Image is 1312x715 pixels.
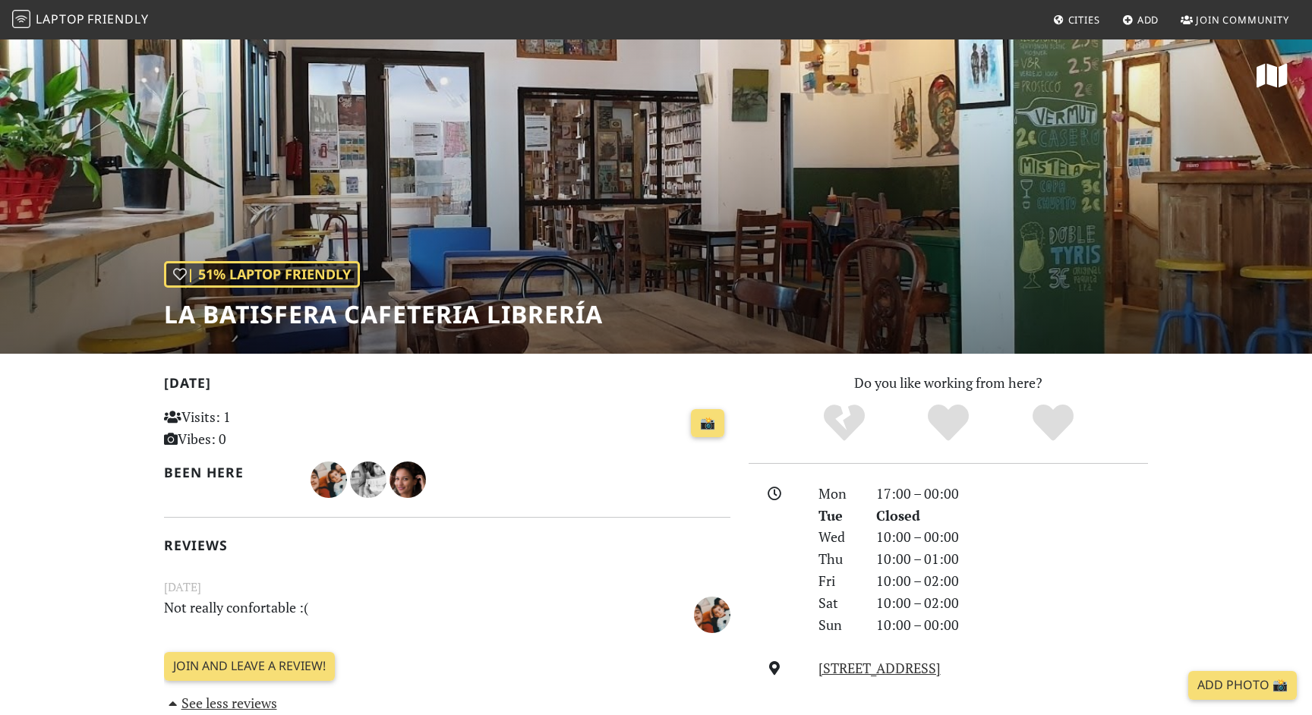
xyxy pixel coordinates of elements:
[164,300,603,329] h1: La Batisfera Cafeteria Librería
[867,505,1157,527] div: Closed
[1116,6,1165,33] a: Add
[867,614,1157,636] div: 10:00 – 00:00
[164,406,341,450] p: Visits: 1 Vibes: 0
[749,372,1148,394] p: Do you like working from here?
[867,592,1157,614] div: 10:00 – 02:00
[1137,13,1159,27] span: Add
[389,461,426,498] img: 1601-ire.jpg
[896,402,1001,444] div: Yes
[1047,6,1106,33] a: Cities
[164,652,335,681] a: Join and leave a review!
[350,461,386,498] img: 1964-susie.jpg
[164,261,360,288] div: | 51% Laptop Friendly
[867,548,1157,570] div: 10:00 – 01:00
[809,526,867,548] div: Wed
[155,578,740,597] small: [DATE]
[694,603,730,622] span: Dani Carpena
[792,402,897,444] div: No
[350,469,389,487] span: Susie Precious
[87,11,148,27] span: Friendly
[164,694,277,712] a: See less reviews
[389,469,426,487] span: Ire O
[818,659,941,677] a: [STREET_ADDRESS]
[809,570,867,592] div: Fri
[809,483,867,505] div: Mon
[1068,13,1100,27] span: Cities
[694,597,730,633] img: 2156-dani.jpg
[867,570,1157,592] div: 10:00 – 02:00
[809,614,867,636] div: Sun
[311,461,347,498] img: 2156-dani.jpg
[155,597,642,631] p: Not really confortable :(
[1175,6,1295,33] a: Join Community
[691,409,724,438] a: 📸
[1196,13,1289,27] span: Join Community
[164,537,730,553] h2: Reviews
[809,505,867,527] div: Tue
[311,469,350,487] span: Dani Carpena
[36,11,85,27] span: Laptop
[12,10,30,28] img: LaptopFriendly
[867,483,1157,505] div: 17:00 – 00:00
[164,375,730,397] h2: [DATE]
[1001,402,1105,444] div: Definitely!
[164,465,292,480] h2: Been here
[12,7,149,33] a: LaptopFriendly LaptopFriendly
[809,592,867,614] div: Sat
[1188,671,1297,700] a: Add Photo 📸
[809,548,867,570] div: Thu
[867,526,1157,548] div: 10:00 – 00:00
